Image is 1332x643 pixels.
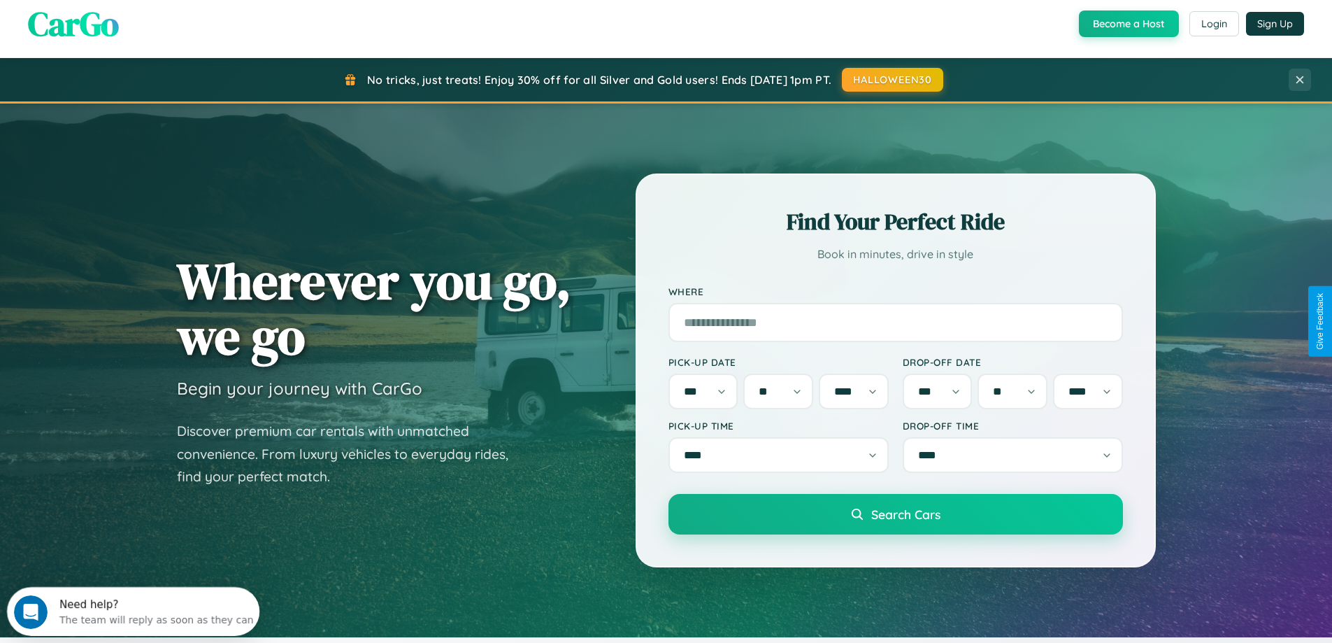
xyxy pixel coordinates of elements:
[668,420,889,432] label: Pick-up Time
[668,494,1123,535] button: Search Cars
[668,356,889,368] label: Pick-up Date
[28,1,119,47] span: CarGo
[1079,10,1179,37] button: Become a Host
[1315,293,1325,350] div: Give Feedback
[903,420,1123,432] label: Drop-off Time
[7,587,259,636] iframe: Intercom live chat discovery launcher
[842,68,943,92] button: HALLOWEEN30
[668,244,1123,264] p: Book in minutes, drive in style
[1246,12,1304,36] button: Sign Up
[14,595,48,629] iframe: Intercom live chat
[6,6,260,44] div: Open Intercom Messenger
[903,356,1123,368] label: Drop-off Date
[177,378,422,399] h3: Begin your journey with CarGo
[177,420,527,488] p: Discover premium car rentals with unmatched convenience. From luxury vehicles to everyday rides, ...
[871,507,940,522] span: Search Cars
[177,253,571,364] h1: Wherever you go, we go
[367,73,831,87] span: No tricks, just treats! Enjoy 30% off for all Silver and Gold users! Ends [DATE] 1pm PT.
[52,23,247,38] div: The team will reply as soon as they can
[1189,11,1239,36] button: Login
[668,206,1123,237] h2: Find Your Perfect Ride
[668,285,1123,297] label: Where
[52,12,247,23] div: Need help?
